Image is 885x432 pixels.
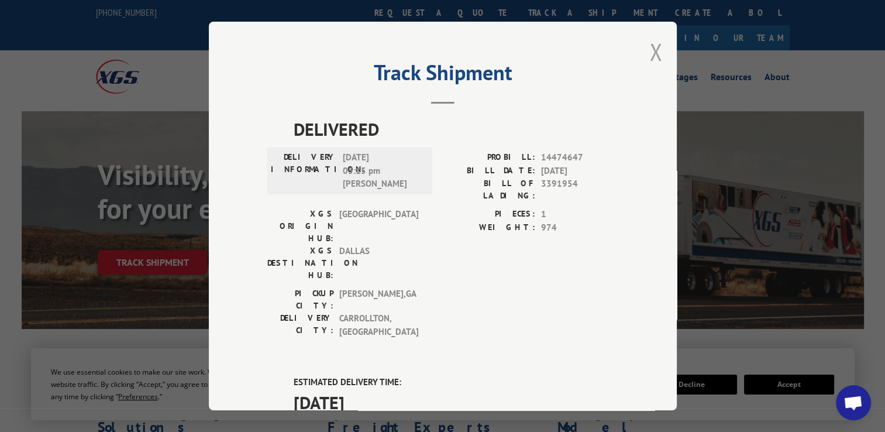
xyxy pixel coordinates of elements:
[294,116,618,142] span: DELIVERED
[443,164,535,177] label: BILL DATE:
[339,245,418,282] span: DALLAS
[541,177,618,202] span: 3391954
[541,221,618,234] span: 974
[443,221,535,234] label: WEIGHT:
[443,208,535,221] label: PIECES:
[443,151,535,164] label: PROBILL:
[294,376,618,389] label: ESTIMATED DELIVERY TIME:
[343,151,422,191] span: [DATE] 05:15 pm [PERSON_NAME]
[267,64,618,87] h2: Track Shipment
[443,177,535,202] label: BILL OF LADING:
[271,151,337,191] label: DELIVERY INFORMATION:
[649,36,662,67] button: Close modal
[267,312,333,338] label: DELIVERY CITY:
[294,389,618,415] span: [DATE]
[267,287,333,312] label: PICKUP CITY:
[541,164,618,177] span: [DATE]
[339,287,418,312] span: [PERSON_NAME] , GA
[339,208,418,245] span: [GEOGRAPHIC_DATA]
[541,151,618,164] span: 14474647
[267,208,333,245] label: XGS ORIGIN HUB:
[541,208,618,221] span: 1
[339,312,418,338] span: CARROLLTON , [GEOGRAPHIC_DATA]
[836,385,871,420] div: Open chat
[267,245,333,282] label: XGS DESTINATION HUB:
